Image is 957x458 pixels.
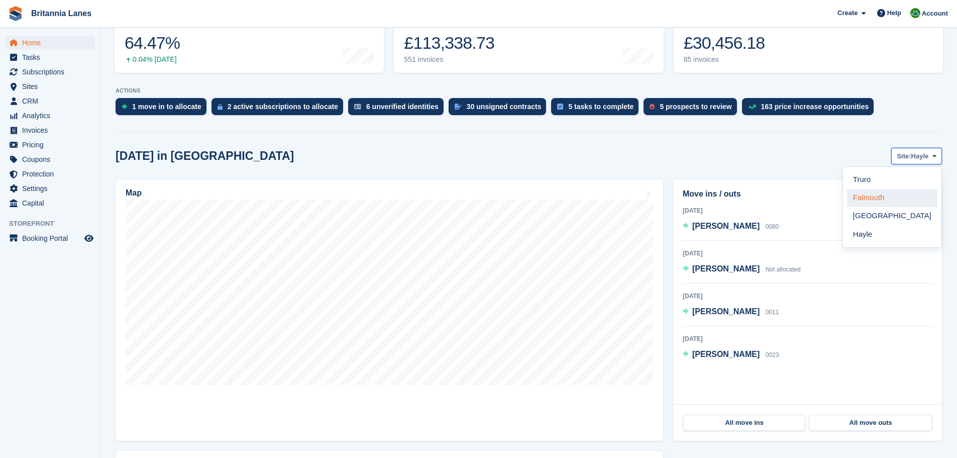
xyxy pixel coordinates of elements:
[22,123,82,137] span: Invoices
[122,104,127,110] img: move_ins_to_allocate_icon-fdf77a2bb77ea45bf5b3d319d69a93e2d87916cf1d5bf7949dd705db3b84f3ca.svg
[910,8,920,18] img: Matt Lane
[766,351,779,358] span: 0023
[348,98,449,120] a: 6 unverified identities
[683,249,932,258] div: [DATE]
[211,98,348,120] a: 2 active subscriptions to allocate
[568,103,633,111] div: 5 tasks to complete
[897,151,911,161] span: Site:
[761,103,869,111] div: 163 price increase opportunities
[22,231,82,245] span: Booking Portal
[22,50,82,64] span: Tasks
[5,196,95,210] a: menu
[650,104,655,110] img: prospect-51fa495bee0391a8d652442698ab0144808aea92771e9ea1ae160a38d050c398.svg
[8,6,23,21] img: stora-icon-8386f47178a22dfd0bd8f6a31ec36ba5ce8667c1dd55bd0f319d3a0aa187defe.svg
[766,266,801,273] span: Not allocated
[683,263,801,276] a: [PERSON_NAME] Not allocated
[847,189,937,207] a: Falmouth
[22,94,82,108] span: CRM
[116,87,942,94] p: ACTIONS
[692,307,760,316] span: [PERSON_NAME]
[922,9,948,19] span: Account
[766,223,779,230] span: 0080
[748,105,756,109] img: price_increase_opportunities-93ffe204e8149a01c8c9dc8f82e8f89637d9d84a8eef4429ea346261dce0b2c0.svg
[125,33,180,53] div: 64.47%
[847,225,937,243] a: Hayle
[551,98,644,120] a: 5 tasks to complete
[132,103,201,111] div: 1 move in to allocate
[5,50,95,64] a: menu
[5,138,95,152] a: menu
[115,9,384,73] a: Occupancy 64.47% 0.04% [DATE]
[683,415,805,431] a: All move ins
[125,55,180,64] div: 0.04% [DATE]
[847,207,937,225] a: [GEOGRAPHIC_DATA]
[809,415,931,431] a: All move outs
[22,109,82,123] span: Analytics
[5,94,95,108] a: menu
[22,138,82,152] span: Pricing
[766,309,779,316] span: 0011
[27,5,95,22] a: Britannia Lanes
[684,33,765,53] div: £30,456.18
[366,103,439,111] div: 6 unverified identities
[5,167,95,181] a: menu
[683,292,932,301] div: [DATE]
[83,232,95,244] a: Preview store
[455,104,462,110] img: contract_signature_icon-13c848040528278c33f63329250d36e43548de30e8caae1d1a13099fd9432cc5.svg
[5,152,95,166] a: menu
[394,9,663,73] a: Month-to-date sales £113,338.73 551 invoices
[911,151,929,161] span: Hayle
[683,220,779,233] a: [PERSON_NAME] 0080
[404,33,494,53] div: £113,338.73
[22,79,82,94] span: Sites
[22,152,82,166] span: Coupons
[644,98,741,120] a: 5 prospects to review
[22,181,82,196] span: Settings
[887,8,901,18] span: Help
[22,65,82,79] span: Subscriptions
[9,219,100,229] span: Storefront
[116,179,663,441] a: Map
[891,148,942,164] button: Site: Hayle
[660,103,731,111] div: 5 prospects to review
[683,306,779,319] a: [PERSON_NAME] 0011
[5,109,95,123] a: menu
[683,188,932,200] h2: Move ins / outs
[116,98,211,120] a: 1 move in to allocate
[692,264,760,273] span: [PERSON_NAME]
[22,167,82,181] span: Protection
[404,55,494,64] div: 551 invoices
[683,348,779,361] a: [PERSON_NAME] 0023
[692,350,760,358] span: [PERSON_NAME]
[22,196,82,210] span: Capital
[692,222,760,230] span: [PERSON_NAME]
[5,123,95,137] a: menu
[5,65,95,79] a: menu
[22,36,82,50] span: Home
[742,98,879,120] a: 163 price increase opportunities
[5,36,95,50] a: menu
[847,171,937,189] a: Truro
[116,149,294,163] h2: [DATE] in [GEOGRAPHIC_DATA]
[354,104,361,110] img: verify_identity-adf6edd0f0f0b5bbfe63781bf79b02c33cf7c696d77639b501bdc392416b5a36.svg
[449,98,552,120] a: 30 unsigned contracts
[218,104,223,110] img: active_subscription_to_allocate_icon-d502201f5373d7db506a760aba3b589e785aa758c864c3986d89f69b8ff3...
[683,334,932,343] div: [DATE]
[5,231,95,245] a: menu
[228,103,338,111] div: 2 active subscriptions to allocate
[126,189,142,198] h2: Map
[467,103,542,111] div: 30 unsigned contracts
[684,55,765,64] div: 85 invoices
[5,181,95,196] a: menu
[837,8,858,18] span: Create
[5,79,95,94] a: menu
[557,104,563,110] img: task-75834270c22a3079a89374b754ae025e5fb1db73e45f91037f5363f120a921f8.svg
[674,9,943,73] a: Awaiting payment £30,456.18 85 invoices
[683,206,932,215] div: [DATE]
